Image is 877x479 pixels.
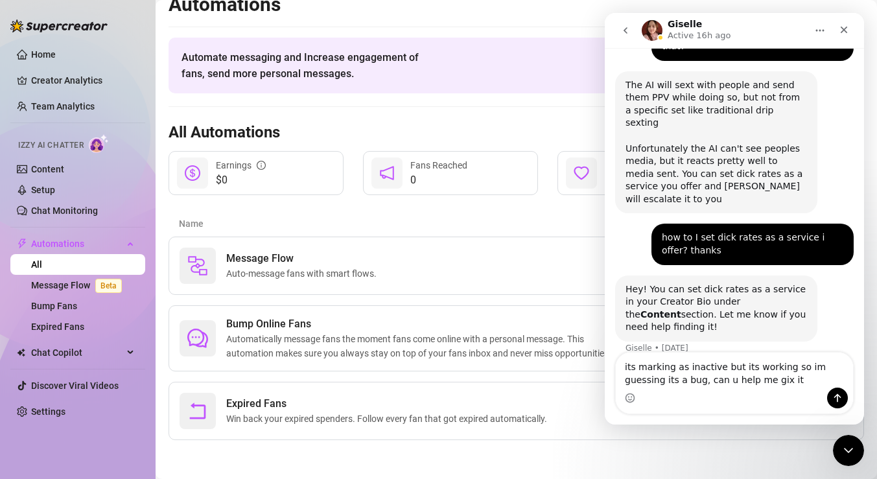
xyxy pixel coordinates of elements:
[410,172,467,188] span: 0
[226,396,552,412] span: Expired Fans
[379,165,395,181] span: notification
[226,316,629,332] span: Bump Online Fans
[187,328,208,349] span: comment
[187,401,208,421] span: rollback
[31,406,65,417] a: Settings
[833,435,864,466] iframe: Intercom live chat
[605,13,864,425] iframe: Intercom live chat
[257,161,266,170] span: info-circle
[216,158,266,172] div: Earnings
[216,172,266,188] span: $0
[31,321,84,332] a: Expired Fans
[31,342,123,363] span: Chat Copilot
[17,239,27,249] span: thunderbolt
[169,123,280,143] h3: All Automations
[31,280,127,290] a: Message FlowBeta
[31,380,119,391] a: Discover Viral Videos
[31,101,95,111] a: Team Analytics
[179,216,629,231] article: Name
[410,160,467,170] span: Fans Reached
[226,332,629,360] span: Automatically message fans the moment fans come online with a personal message. This automation m...
[17,348,25,357] img: Chat Copilot
[31,185,55,195] a: Setup
[31,233,123,254] span: Automations
[187,255,208,276] img: svg%3e
[31,49,56,60] a: Home
[31,259,42,270] a: All
[226,251,382,266] span: Message Flow
[89,134,109,153] img: AI Chatter
[10,19,108,32] img: logo-BBDzfeDw.svg
[95,279,122,293] span: Beta
[31,205,98,216] a: Chat Monitoring
[574,165,589,181] span: heart
[226,266,382,281] span: Auto-message fans with smart flows.
[185,165,200,181] span: dollar
[31,70,135,91] a: Creator Analytics
[226,412,552,426] span: Win back your expired spenders. Follow every fan that got expired automatically.
[18,139,84,152] span: Izzy AI Chatter
[31,164,64,174] a: Content
[181,49,431,82] span: Automate messaging and Increase engagement of fans, send more personal messages.
[31,301,77,311] a: Bump Fans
